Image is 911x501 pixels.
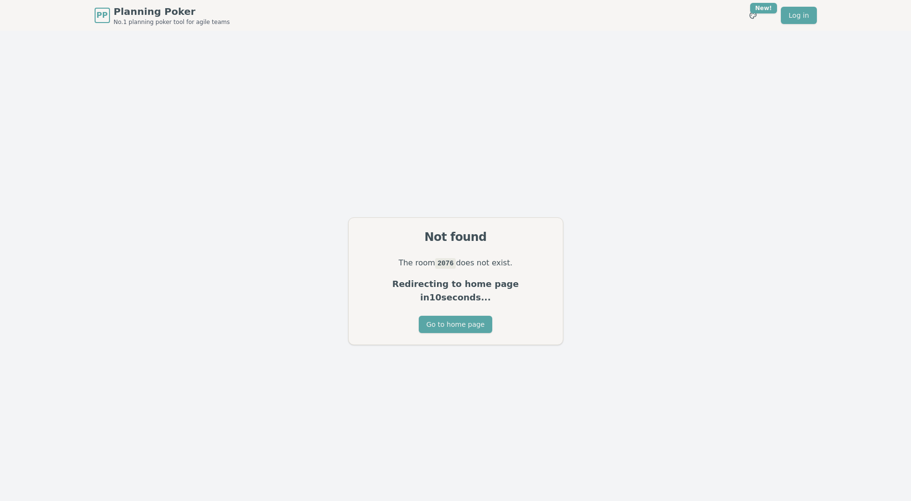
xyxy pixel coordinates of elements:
a: PPPlanning PokerNo.1 planning poker tool for agile teams [95,5,230,26]
button: New! [744,7,762,24]
div: New! [750,3,777,13]
p: Redirecting to home page in 10 seconds... [360,277,551,304]
button: Go to home page [419,316,492,333]
div: Not found [360,229,551,245]
span: PP [97,10,108,21]
span: Planning Poker [114,5,230,18]
span: No.1 planning poker tool for agile teams [114,18,230,26]
p: The room does not exist. [360,256,551,270]
code: 2076 [435,258,456,269]
a: Log in [781,7,816,24]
